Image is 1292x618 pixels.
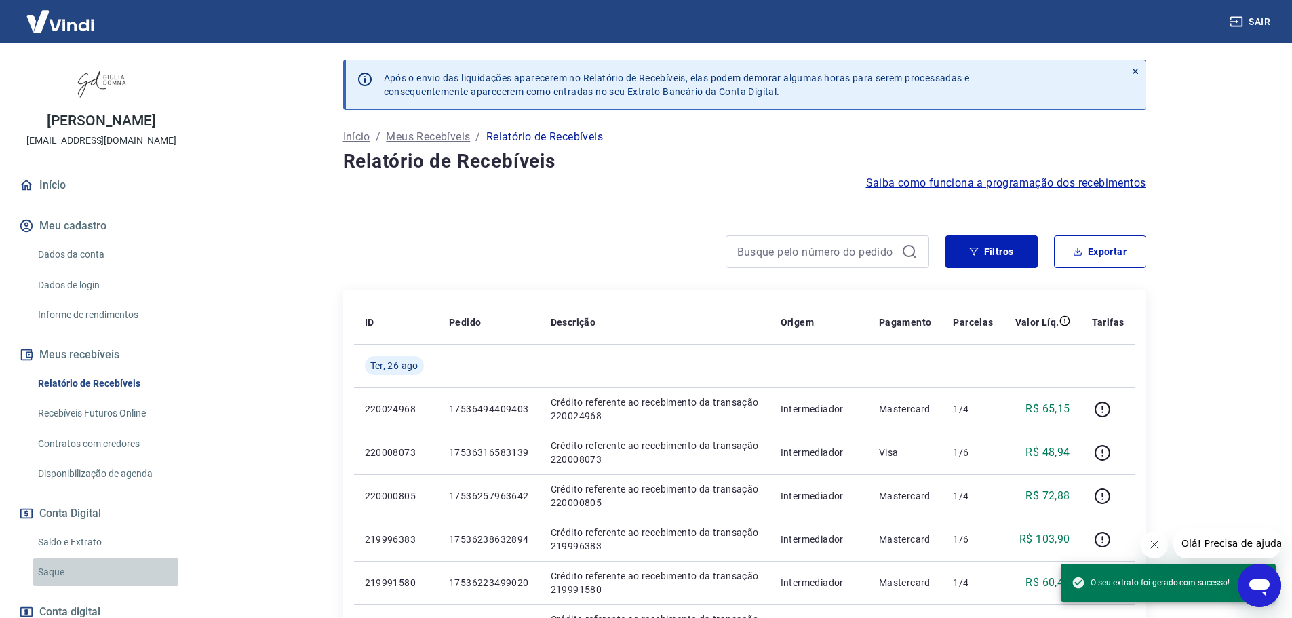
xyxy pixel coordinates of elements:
button: Meu cadastro [16,211,187,241]
p: R$ 72,88 [1025,488,1070,504]
p: Crédito referente ao recebimento da transação 219991580 [551,569,759,596]
button: Meus recebíveis [16,340,187,370]
p: Valor Líq. [1015,315,1059,329]
p: R$ 48,94 [1025,444,1070,461]
button: Exportar [1054,235,1146,268]
p: 220008073 [365,446,427,459]
button: Sair [1227,9,1276,35]
p: ID [365,315,374,329]
p: 219991580 [365,576,427,590]
span: Ter, 26 ago [370,359,418,372]
p: 1/6 [953,446,993,459]
a: Informe de rendimentos [33,301,187,329]
p: Mastercard [879,402,932,416]
p: Intermediador [781,446,857,459]
p: [PERSON_NAME] [47,114,155,128]
p: Pagamento [879,315,932,329]
a: Recebíveis Futuros Online [33,400,187,427]
a: Disponibilização de agenda [33,460,187,488]
p: 220000805 [365,489,427,503]
p: 17536223499020 [449,576,529,590]
p: Intermediador [781,576,857,590]
iframe: Mensagem da empresa [1173,528,1281,558]
p: 17536257963642 [449,489,529,503]
p: R$ 60,43 [1025,575,1070,591]
p: 1/4 [953,489,993,503]
p: / [475,129,480,145]
a: Saiba como funciona a programação dos recebimentos [866,175,1146,191]
iframe: Botão para abrir a janela de mensagens [1238,564,1281,607]
p: Após o envio das liquidações aparecerem no Relatório de Recebíveis, elas podem demorar algumas ho... [384,71,970,98]
p: 17536316583139 [449,446,529,459]
p: Relatório de Recebíveis [486,129,603,145]
p: Tarifas [1092,315,1124,329]
p: Mastercard [879,576,932,590]
p: R$ 103,90 [1019,531,1070,547]
p: Origem [781,315,814,329]
a: Início [343,129,370,145]
p: Intermediador [781,489,857,503]
p: Pedido [449,315,481,329]
p: 1/4 [953,576,993,590]
iframe: Fechar mensagem [1141,531,1168,558]
p: Descrição [551,315,596,329]
h4: Relatório de Recebíveis [343,148,1146,175]
p: Parcelas [953,315,993,329]
a: Saldo e Extrato [33,528,187,556]
p: / [376,129,380,145]
p: 1/6 [953,533,993,546]
p: 17536494409403 [449,402,529,416]
p: Mastercard [879,489,932,503]
p: [EMAIL_ADDRESS][DOMAIN_NAME] [26,134,176,148]
input: Busque pelo número do pedido [737,242,896,262]
button: Filtros [945,235,1038,268]
a: Saque [33,558,187,586]
a: Dados da conta [33,241,187,269]
p: Crédito referente ao recebimento da transação 220024968 [551,395,759,423]
p: Mastercard [879,533,932,546]
a: Meus Recebíveis [386,129,470,145]
span: Olá! Precisa de ajuda? [8,9,114,20]
p: 17536238632894 [449,533,529,546]
img: 11efcaa0-b592-4158-bf44-3e3a1f4dab66.jpeg [75,54,129,109]
button: Conta Digital [16,499,187,528]
p: Visa [879,446,932,459]
p: 219996383 [365,533,427,546]
p: Intermediador [781,533,857,546]
img: Vindi [16,1,104,42]
p: 1/4 [953,402,993,416]
p: Crédito referente ao recebimento da transação 220000805 [551,482,759,509]
span: O seu extrato foi gerado com sucesso! [1072,576,1230,590]
a: Contratos com credores [33,430,187,458]
p: Crédito referente ao recebimento da transação 219996383 [551,526,759,553]
p: 220024968 [365,402,427,416]
p: Crédito referente ao recebimento da transação 220008073 [551,439,759,466]
a: Início [16,170,187,200]
a: Dados de login [33,271,187,299]
p: R$ 65,15 [1025,401,1070,417]
a: Relatório de Recebíveis [33,370,187,398]
p: Intermediador [781,402,857,416]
